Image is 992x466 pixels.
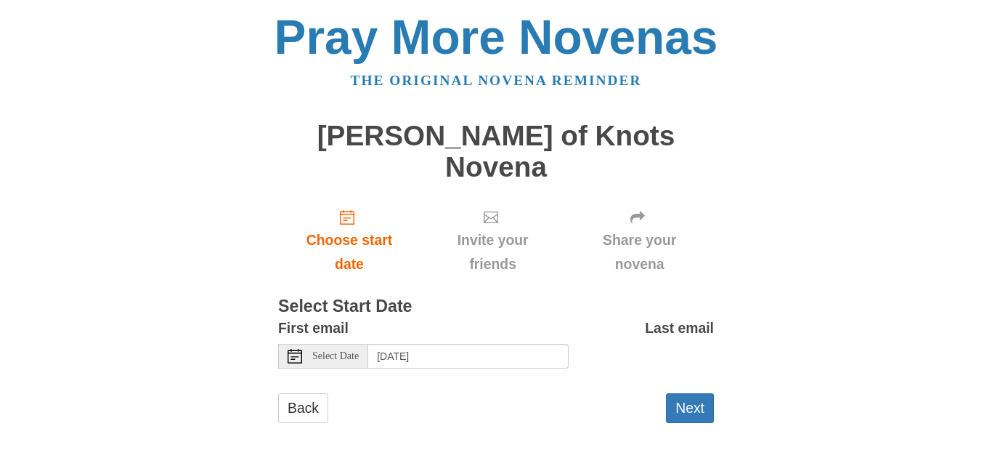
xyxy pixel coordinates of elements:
[312,351,359,361] span: Select Date
[278,393,328,423] a: Back
[645,316,714,340] label: Last email
[565,197,714,284] div: Click "Next" to confirm your start date first.
[580,228,699,276] span: Share your novena
[666,393,714,423] button: Next
[278,297,714,316] h3: Select Start Date
[278,316,349,340] label: First email
[435,228,550,276] span: Invite your friends
[278,121,714,182] h1: [PERSON_NAME] of Knots Novena
[420,197,565,284] div: Click "Next" to confirm your start date first.
[278,197,420,284] a: Choose start date
[275,10,718,64] a: Pray More Novenas
[293,228,406,276] span: Choose start date
[351,73,642,88] a: The original novena reminder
